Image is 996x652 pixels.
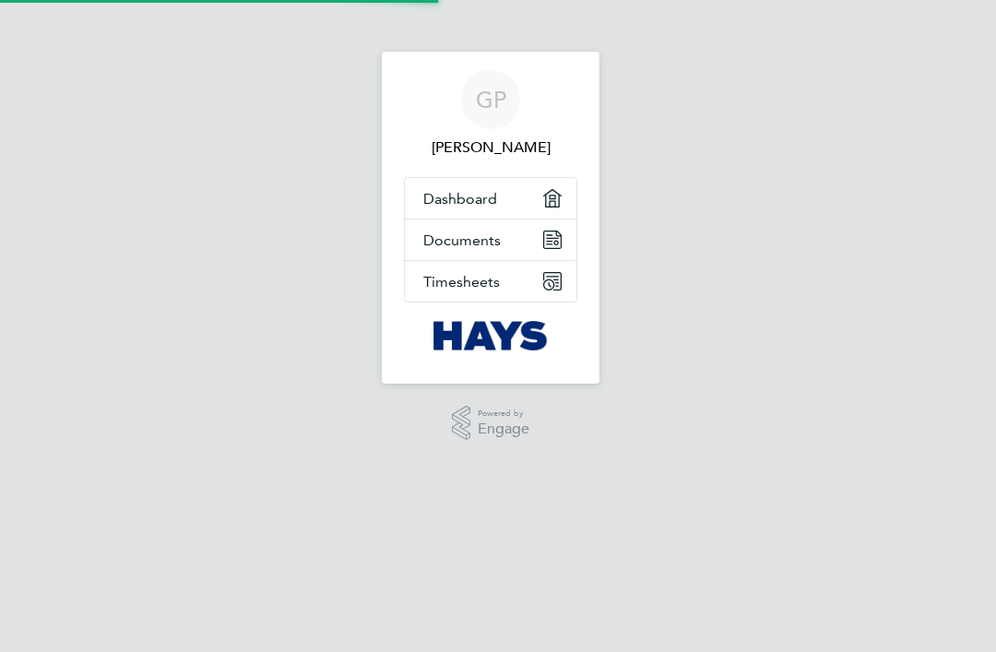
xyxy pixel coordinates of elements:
[423,190,497,207] span: Dashboard
[404,70,577,159] a: GP[PERSON_NAME]
[405,261,576,302] a: Timesheets
[476,88,506,112] span: GP
[478,406,529,421] span: Powered by
[423,231,501,249] span: Documents
[404,321,577,350] a: Go to home page
[423,273,500,290] span: Timesheets
[382,52,599,384] nav: Main navigation
[405,178,576,219] a: Dashboard
[404,136,577,159] span: Greg Pascoe
[405,219,576,260] a: Documents
[478,421,529,437] span: Engage
[433,321,549,350] img: hays-logo-retina.png
[452,406,530,441] a: Powered byEngage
